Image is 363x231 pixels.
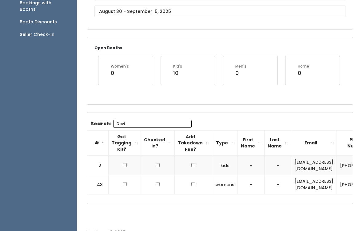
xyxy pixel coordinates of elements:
[111,69,129,77] div: 0
[173,64,182,69] div: Kid's
[291,130,337,156] th: Email: activate to sort column ascending
[265,156,291,175] td: -
[212,156,238,175] td: kids
[20,19,57,25] div: Booth Discounts
[238,156,265,175] td: -
[87,156,109,175] td: 2
[235,69,246,77] div: 0
[238,175,265,194] td: -
[212,130,238,156] th: Type: activate to sort column ascending
[111,64,129,69] div: Women's
[87,175,109,194] td: 43
[94,6,345,17] input: August 30 - September 5, 2025
[91,120,192,128] label: Search:
[298,69,309,77] div: 0
[113,120,192,128] input: Search:
[238,130,265,156] th: First Name: activate to sort column ascending
[291,156,337,175] td: [EMAIL_ADDRESS][DOMAIN_NAME]
[265,175,291,194] td: -
[175,130,212,156] th: Add Takedown Fee?: activate to sort column ascending
[298,64,309,69] div: Home
[20,31,54,38] div: Seller Check-in
[87,130,109,156] th: #: activate to sort column descending
[109,130,141,156] th: Got Tagging Kit?: activate to sort column ascending
[94,45,122,50] small: Open Booths
[291,175,337,194] td: [EMAIL_ADDRESS][DOMAIN_NAME]
[212,175,238,194] td: womens
[141,130,175,156] th: Checked in?: activate to sort column ascending
[173,69,182,77] div: 10
[265,130,291,156] th: Last Name: activate to sort column ascending
[235,64,246,69] div: Men's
